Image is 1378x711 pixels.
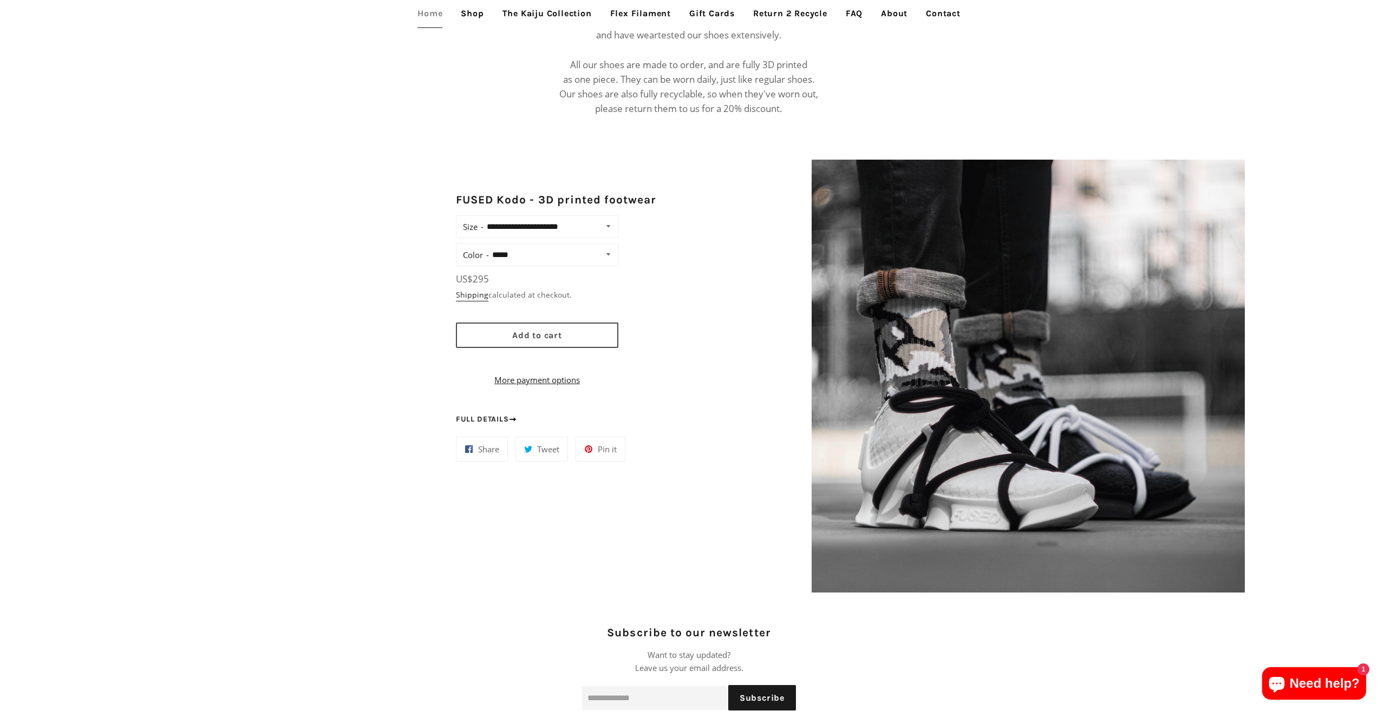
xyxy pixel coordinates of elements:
[456,273,489,285] span: US$295
[456,413,518,425] a: Full details
[463,247,489,262] label: Color
[478,444,499,455] span: Share
[1259,667,1369,702] inbox-online-store-chat: Shopify online store chat
[728,685,796,711] button: Subscribe
[812,160,1245,593] img: [3D printed Shoes] - lightweight custom 3dprinted shoes sneakers sandals fused footwear
[456,289,618,301] div: calculated at checkout.
[456,322,618,348] button: Add to cart
[740,693,785,703] span: Subscribe
[456,192,657,208] h2: FUSED Kodo - 3D printed footwear
[456,289,488,301] a: Shipping
[598,444,617,455] span: Pin it
[456,373,618,386] a: More payment options
[512,330,562,340] span: Add to cart
[463,219,484,234] label: Size
[537,444,559,455] span: Tweet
